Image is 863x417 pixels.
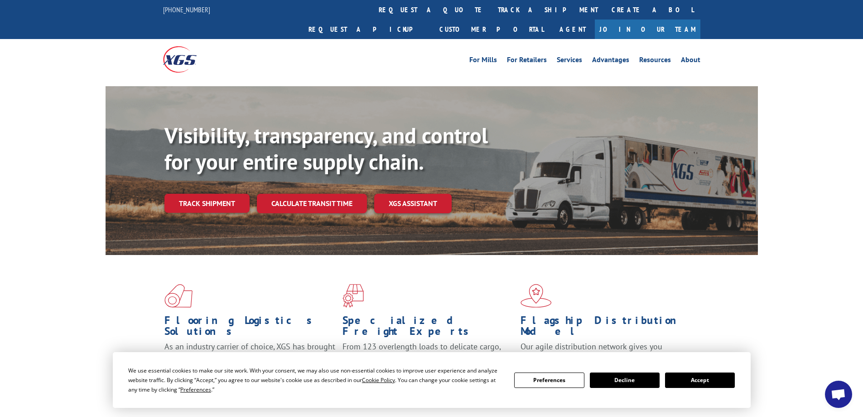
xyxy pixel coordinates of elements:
[590,373,660,388] button: Decline
[469,56,497,66] a: For Mills
[164,315,336,341] h1: Flooring Logistics Solutions
[128,366,503,394] div: We use essential cookies to make our site work. With your consent, we may also use non-essential ...
[164,341,335,373] span: As an industry carrier of choice, XGS has brought innovation and dedication to flooring logistics...
[514,373,584,388] button: Preferences
[665,373,735,388] button: Accept
[362,376,395,384] span: Cookie Policy
[180,386,211,393] span: Preferences
[433,20,550,39] a: Customer Portal
[681,56,700,66] a: About
[521,315,692,341] h1: Flagship Distribution Model
[592,56,629,66] a: Advantages
[550,20,595,39] a: Agent
[342,315,514,341] h1: Specialized Freight Experts
[595,20,700,39] a: Join Our Team
[507,56,547,66] a: For Retailers
[374,194,452,213] a: XGS ASSISTANT
[342,341,514,382] p: From 123 overlength loads to delicate cargo, our experienced staff knows the best way to move you...
[302,20,433,39] a: Request a pickup
[342,284,364,308] img: xgs-icon-focused-on-flooring-red
[163,5,210,14] a: [PHONE_NUMBER]
[257,194,367,213] a: Calculate transit time
[164,284,193,308] img: xgs-icon-total-supply-chain-intelligence-red
[521,284,552,308] img: xgs-icon-flagship-distribution-model-red
[113,352,751,408] div: Cookie Consent Prompt
[164,194,250,213] a: Track shipment
[825,381,852,408] a: Open chat
[557,56,582,66] a: Services
[521,341,687,363] span: Our agile distribution network gives you nationwide inventory management on demand.
[639,56,671,66] a: Resources
[164,121,488,176] b: Visibility, transparency, and control for your entire supply chain.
